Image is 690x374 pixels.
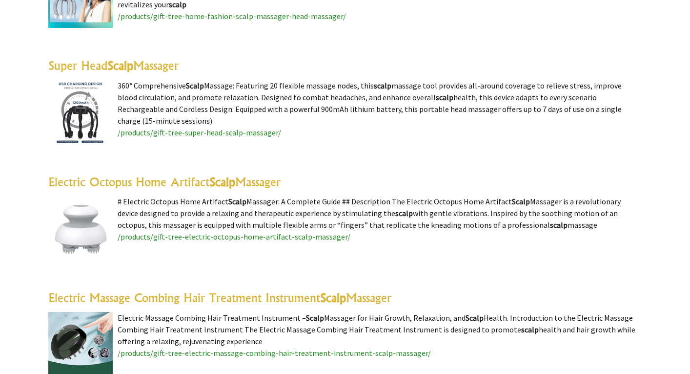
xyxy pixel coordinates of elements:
a: /products/gift-tree-super-head-scalp-massager/ [118,128,281,137]
highlight: scalp [436,92,453,102]
highlight: Scalp [186,81,204,90]
a: /products/gift-tree-home-fashion-scalp-massager-head-massager/ [118,11,346,21]
highlight: Scalp [107,58,133,73]
highlight: scalp [550,220,568,230]
highlight: Scalp [228,197,246,206]
highlight: Scalp [466,313,484,323]
img: Electric Octopus Home Artifact Scalp Massager [48,196,113,260]
highlight: scalp [374,81,391,90]
highlight: Scalp [306,313,324,323]
highlight: Scalp [209,175,235,189]
highlight: scalp [521,325,539,334]
a: /products/gift-tree-electric-massage-combing-hair-treatment-instrument-scalp-massager/ [118,348,431,358]
a: Electric Octopus Home ArtifactScalpMassager [48,175,281,189]
highlight: Scalp [320,290,346,305]
a: /products/gift-tree-electric-octopus-home-artifact-scalp-massager/ [118,232,350,242]
a: Electric Massage Combing Hair Treatment InstrumentScalpMassager [48,290,391,305]
highlight: Scalp [512,197,530,206]
a: Super HeadScalpMassager [48,58,179,73]
img: Super Head Scalp Massager [48,80,113,144]
highlight: scalp [395,208,413,218]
